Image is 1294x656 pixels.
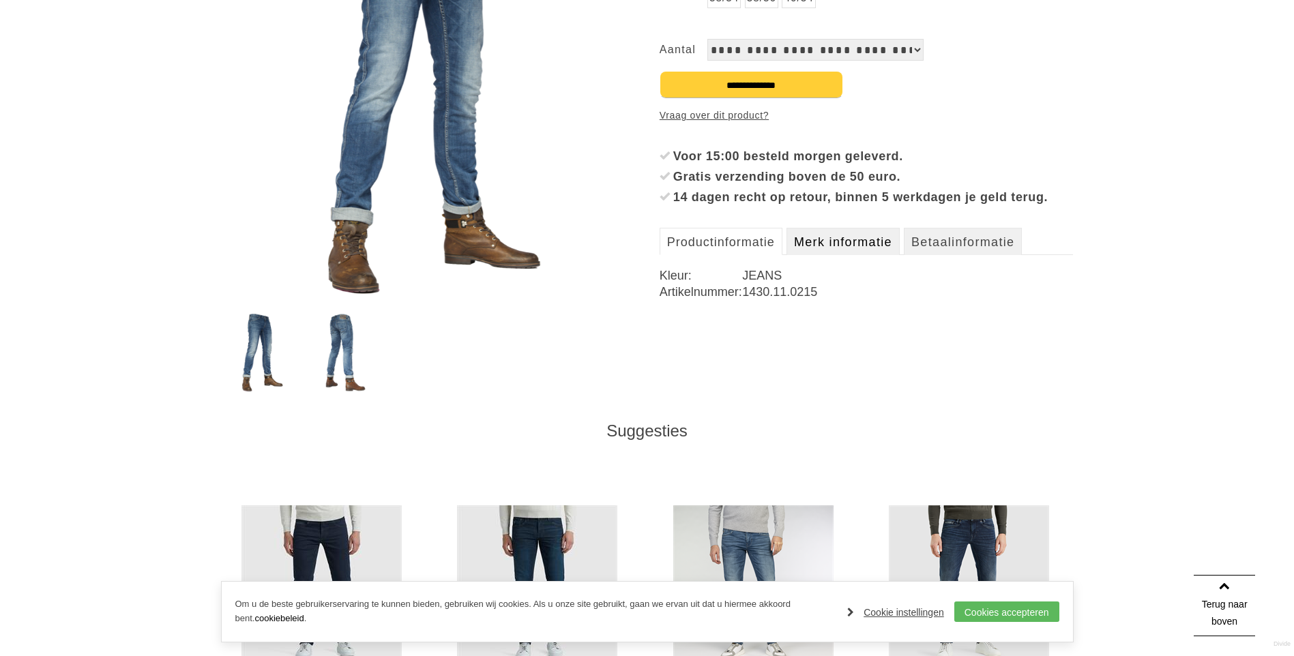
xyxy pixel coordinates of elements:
a: Merk informatie [786,228,900,255]
a: Terug naar boven [1194,575,1255,636]
p: Om u de beste gebruikerservaring te kunnen bieden, gebruiken wij cookies. Als u onze site gebruik... [235,597,834,626]
dt: Artikelnummer: [660,284,742,300]
a: Vraag over dit product? [660,105,769,125]
div: Gratis verzending boven de 50 euro. [673,166,1074,187]
a: cookiebeleid [254,613,304,623]
label: Aantal [660,39,707,61]
dd: JEANS [742,267,1073,284]
img: pme-legend-nightflight-ptr120-fbs-jeans [305,312,384,393]
a: Divide [1274,636,1291,653]
dd: 1430.11.0215 [742,284,1073,300]
a: Cookie instellingen [847,602,944,623]
img: pme-legend-nightflight-ptr120-fbs-jeans [222,312,301,393]
div: Suggesties [221,421,1074,441]
a: Betaalinformatie [904,228,1022,255]
a: Productinformatie [660,228,782,255]
li: 14 dagen recht op retour, binnen 5 werkdagen je geld terug. [660,187,1074,207]
dt: Kleur: [660,267,742,284]
div: Voor 15:00 besteld morgen geleverd. [673,146,1074,166]
a: Cookies accepteren [954,601,1059,622]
